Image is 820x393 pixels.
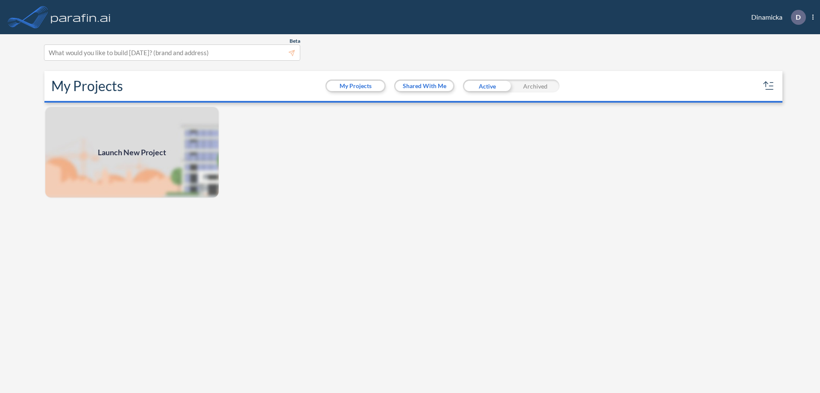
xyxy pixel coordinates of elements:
[796,13,801,21] p: D
[395,81,453,91] button: Shared With Me
[738,10,814,25] div: Dinamicka
[511,80,559,92] div: Archived
[98,147,166,158] span: Launch New Project
[51,78,123,94] h2: My Projects
[762,79,776,93] button: sort
[44,106,220,198] a: Launch New Project
[327,81,384,91] button: My Projects
[49,9,112,26] img: logo
[290,38,300,44] span: Beta
[44,106,220,198] img: add
[463,80,511,92] div: Active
